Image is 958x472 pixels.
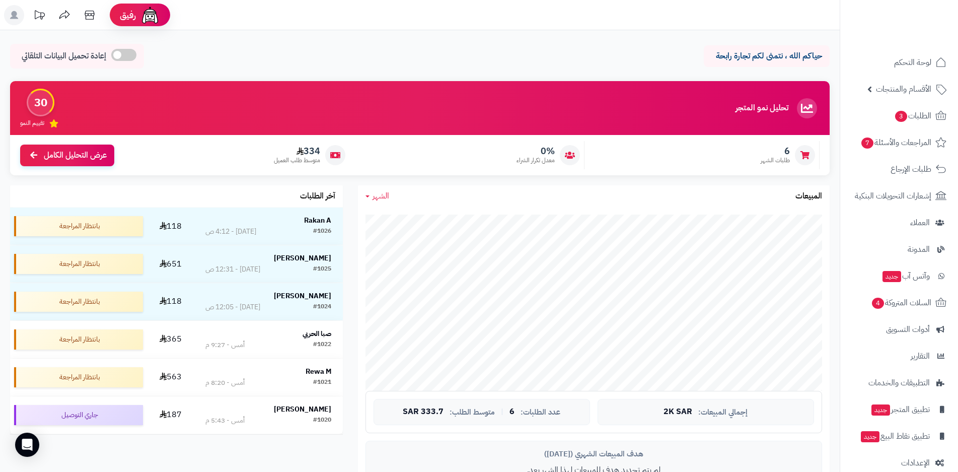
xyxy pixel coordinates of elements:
td: 118 [147,283,194,320]
span: إجمالي المبيعات: [698,408,748,417]
span: رفيق [120,9,136,21]
td: 365 [147,321,194,358]
img: ai-face.png [140,5,160,25]
h3: آخر الطلبات [300,192,335,201]
span: متوسط طلب العميل [274,156,320,165]
span: عرض التحليل الكامل [44,150,107,161]
a: المراجعات والأسئلة7 [846,130,952,155]
a: الطلبات3 [846,104,952,128]
span: طلبات الإرجاع [891,162,931,176]
td: 651 [147,245,194,283]
a: تطبيق نقاط البيعجديد [846,424,952,448]
div: جاري التوصيل [14,405,143,425]
span: | [501,408,503,416]
span: تطبيق المتجر [870,402,930,417]
div: [DATE] - 12:31 ص [205,264,260,275]
span: الإعدادات [901,456,930,470]
span: 333.7 SAR [403,408,444,417]
a: إشعارات التحويلات البنكية [846,184,952,208]
div: #1024 [313,302,331,312]
span: عدد الطلبات: [521,408,560,417]
a: السلات المتروكة4 [846,291,952,315]
div: #1026 [313,227,331,237]
img: logo-2.png [890,25,948,46]
a: المدونة [846,237,952,261]
div: أمس - 8:20 م [205,378,245,388]
div: بانتظار المراجعة [14,254,143,274]
strong: Rewa M [306,366,331,377]
a: تطبيق المتجرجديد [846,397,952,422]
span: جديد [882,271,901,282]
span: الأقسام والمنتجات [876,82,931,96]
span: الطلبات [894,109,931,123]
div: #1021 [313,378,331,388]
strong: صبا الحربي [303,328,331,339]
a: الشهر [365,190,389,202]
span: لوحة التحكم [894,55,931,70]
div: بانتظار المراجعة [14,367,143,387]
span: تقييم النمو [20,119,44,127]
div: بانتظار المراجعة [14,216,143,236]
td: 563 [147,359,194,396]
span: المراجعات والأسئلة [860,136,931,150]
strong: [PERSON_NAME] [274,404,331,415]
span: 4 [872,298,884,309]
span: التطبيقات والخدمات [868,376,930,390]
div: أمس - 9:27 م [205,340,245,350]
a: العملاء [846,211,952,235]
h3: تحليل نمو المتجر [735,104,788,113]
span: جديد [871,404,890,416]
a: التطبيقات والخدمات [846,371,952,395]
span: تطبيق نقاط البيع [860,429,930,443]
a: عرض التحليل الكامل [20,145,114,166]
div: #1025 [313,264,331,275]
span: 6 [761,146,790,157]
div: [DATE] - 4:12 ص [205,227,256,237]
span: 334 [274,146,320,157]
span: 2K SAR [664,408,692,417]
span: الشهر [373,190,389,202]
strong: [PERSON_NAME] [274,253,331,263]
div: بانتظار المراجعة [14,329,143,350]
div: #1020 [313,416,331,426]
div: Open Intercom Messenger [15,433,39,457]
span: 0% [517,146,555,157]
a: تحديثات المنصة [27,5,52,28]
td: 118 [147,208,194,245]
h3: المبيعات [795,192,822,201]
span: 6 [509,408,514,417]
span: معدل تكرار الشراء [517,156,555,165]
div: أمس - 5:43 م [205,416,245,426]
span: أدوات التسويق [886,322,930,336]
span: المدونة [908,242,930,256]
a: لوحة التحكم [846,50,952,75]
div: [DATE] - 12:05 ص [205,302,260,312]
span: إعادة تحميل البيانات التلقائي [22,50,106,62]
a: طلبات الإرجاع [846,157,952,181]
span: السلات المتروكة [871,296,931,310]
div: #1022 [313,340,331,350]
a: التقارير [846,344,952,368]
td: 187 [147,396,194,434]
div: هدف المبيعات الشهري ([DATE]) [374,449,814,459]
strong: Rakan A [304,215,331,226]
span: التقارير [911,349,930,363]
span: متوسط الطلب: [450,408,495,417]
p: حياكم الله ، نتمنى لكم تجارة رابحة [711,50,822,62]
a: أدوات التسويق [846,317,952,342]
strong: [PERSON_NAME] [274,291,331,301]
span: العملاء [910,216,930,230]
div: بانتظار المراجعة [14,292,143,312]
span: 3 [895,111,907,122]
span: وآتس آب [881,269,930,283]
span: طلبات الشهر [761,156,790,165]
span: إشعارات التحويلات البنكية [855,189,931,203]
span: جديد [861,431,879,442]
span: 7 [861,138,873,149]
a: وآتس آبجديد [846,264,952,288]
